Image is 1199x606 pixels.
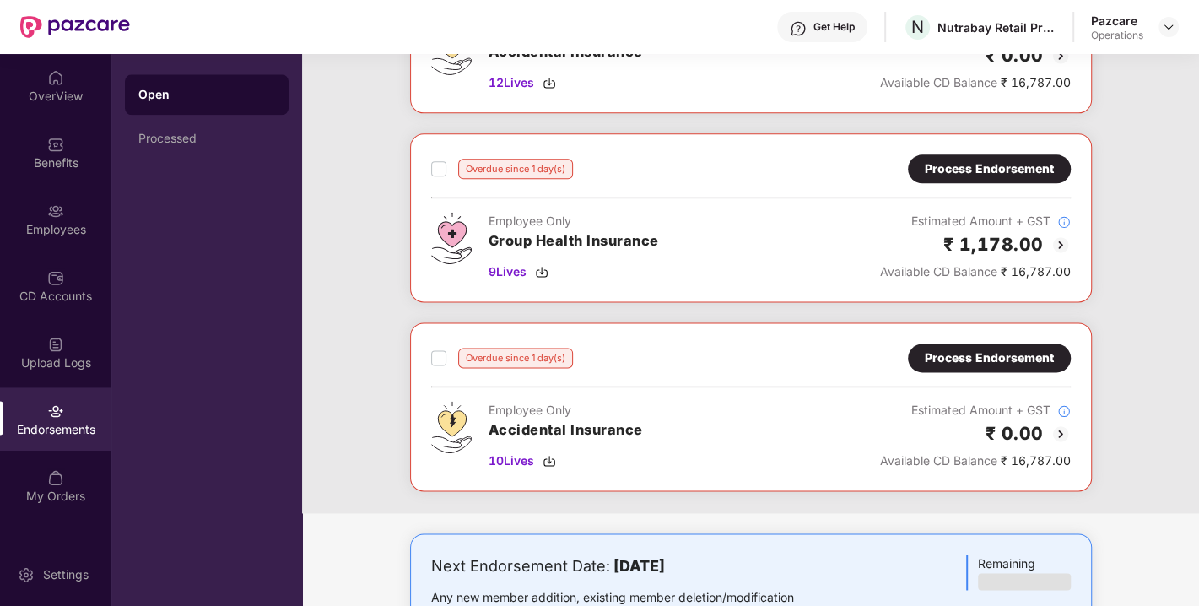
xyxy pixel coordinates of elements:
[943,230,1044,258] h2: ₹ 1,178.00
[966,555,1071,590] div: Remaining
[937,19,1056,35] div: Nutrabay Retail Private Limited
[1050,424,1071,444] img: svg+xml;base64,PHN2ZyBpZD0iQmFjay0yMHgyMCIgeG1sbnM9Imh0dHA6Ly93d3cudzMub3JnLzIwMDAvc3ZnIiB3aWR0aD...
[489,73,534,92] span: 12 Lives
[880,212,1071,230] div: Estimated Amount + GST
[489,401,643,419] div: Employee Only
[20,16,130,38] img: New Pazcare Logo
[911,17,924,37] span: N
[880,75,997,89] span: Available CD Balance
[925,349,1054,367] div: Process Endorsement
[613,557,665,575] b: [DATE]
[1050,46,1071,66] img: svg+xml;base64,PHN2ZyBpZD0iQmFjay0yMHgyMCIgeG1sbnM9Imh0dHA6Ly93d3cudzMub3JnLzIwMDAvc3ZnIiB3aWR0aD...
[880,264,997,279] span: Available CD Balance
[880,401,1071,419] div: Estimated Amount + GST
[138,132,275,145] div: Processed
[458,159,573,179] div: Overdue since 1 day(s)
[986,41,1044,69] h2: ₹ 0.00
[47,403,64,419] img: svg+xml;base64,PHN2ZyBpZD0iRW5kb3JzZW1lbnRzIiB4bWxucz0iaHR0cDovL3d3dy53My5vcmcvMjAwMC9zdmciIHdpZH...
[458,348,573,368] div: Overdue since 1 day(s)
[813,20,855,34] div: Get Help
[986,419,1044,447] h2: ₹ 0.00
[47,469,64,486] img: svg+xml;base64,PHN2ZyBpZD0iTXlfT3JkZXJzIiBkYXRhLW5hbWU9Ik15IE9yZGVycyIgeG1sbnM9Imh0dHA6Ly93d3cudz...
[925,160,1054,178] div: Process Endorsement
[1057,404,1071,418] img: svg+xml;base64,PHN2ZyBpZD0iSW5mb18tXzMyeDMyIiBkYXRhLW5hbWU9IkluZm8gLSAzMngzMiIgeG1sbnM9Imh0dHA6Ly...
[1057,215,1071,229] img: svg+xml;base64,PHN2ZyBpZD0iSW5mb18tXzMyeDMyIiBkYXRhLW5hbWU9IkluZm8gLSAzMngzMiIgeG1sbnM9Imh0dHA6Ly...
[1091,29,1143,42] div: Operations
[790,20,807,37] img: svg+xml;base64,PHN2ZyBpZD0iSGVscC0zMngzMiIgeG1sbnM9Imh0dHA6Ly93d3cudzMub3JnLzIwMDAvc3ZnIiB3aWR0aD...
[535,265,548,279] img: svg+xml;base64,PHN2ZyBpZD0iRG93bmxvYWQtMzJ4MzIiIHhtbG5zPSJodHRwOi8vd3d3LnczLm9yZy8yMDAwL3N2ZyIgd2...
[18,566,35,583] img: svg+xml;base64,PHN2ZyBpZD0iU2V0dGluZy0yMHgyMCIgeG1sbnM9Imh0dHA6Ly93d3cudzMub3JnLzIwMDAvc3ZnIiB3aW...
[431,212,472,264] img: svg+xml;base64,PHN2ZyB4bWxucz0iaHR0cDovL3d3dy53My5vcmcvMjAwMC9zdmciIHdpZHRoPSI0Ny43MTQiIGhlaWdodD...
[431,555,847,578] div: Next Endorsement Date:
[1162,20,1175,34] img: svg+xml;base64,PHN2ZyBpZD0iRHJvcGRvd24tMzJ4MzIiIHhtbG5zPSJodHRwOi8vd3d3LnczLm9yZy8yMDAwL3N2ZyIgd2...
[880,73,1071,92] div: ₹ 16,787.00
[431,401,472,453] img: svg+xml;base64,PHN2ZyB4bWxucz0iaHR0cDovL3d3dy53My5vcmcvMjAwMC9zdmciIHdpZHRoPSI0OS4zMjEiIGhlaWdodD...
[1050,235,1071,255] img: svg+xml;base64,PHN2ZyBpZD0iQmFjay0yMHgyMCIgeG1sbnM9Imh0dHA6Ly93d3cudzMub3JnLzIwMDAvc3ZnIiB3aWR0aD...
[47,336,64,353] img: svg+xml;base64,PHN2ZyBpZD0iVXBsb2FkX0xvZ3MiIGRhdGEtbmFtZT0iVXBsb2FkIExvZ3MiIHhtbG5zPSJodHRwOi8vd3...
[543,454,556,468] img: svg+xml;base64,PHN2ZyBpZD0iRG93bmxvYWQtMzJ4MzIiIHhtbG5zPSJodHRwOi8vd3d3LnczLm9yZy8yMDAwL3N2ZyIgd2...
[543,76,556,89] img: svg+xml;base64,PHN2ZyBpZD0iRG93bmxvYWQtMzJ4MzIiIHhtbG5zPSJodHRwOi8vd3d3LnczLm9yZy8yMDAwL3N2ZyIgd2...
[489,262,527,281] span: 9 Lives
[47,269,64,286] img: svg+xml;base64,PHN2ZyBpZD0iQ0RfQWNjb3VudHMiIGRhdGEtbmFtZT0iQ0QgQWNjb3VudHMiIHhtbG5zPSJodHRwOi8vd3...
[489,452,534,470] span: 10 Lives
[880,452,1071,470] div: ₹ 16,787.00
[47,136,64,153] img: svg+xml;base64,PHN2ZyBpZD0iQmVuZWZpdHMiIHhtbG5zPSJodHRwOi8vd3d3LnczLm9yZy8yMDAwL3N2ZyIgd2lkdGg9Ij...
[47,69,64,86] img: svg+xml;base64,PHN2ZyBpZD0iSG9tZSIgeG1sbnM9Imh0dHA6Ly93d3cudzMub3JnLzIwMDAvc3ZnIiB3aWR0aD0iMjAiIG...
[880,262,1071,281] div: ₹ 16,787.00
[47,203,64,219] img: svg+xml;base64,PHN2ZyBpZD0iRW1wbG95ZWVzIiB4bWxucz0iaHR0cDovL3d3dy53My5vcmcvMjAwMC9zdmciIHdpZHRoPS...
[489,212,659,230] div: Employee Only
[489,230,659,252] h3: Group Health Insurance
[880,453,997,468] span: Available CD Balance
[1091,13,1143,29] div: Pazcare
[489,419,643,441] h3: Accidental Insurance
[138,86,275,103] div: Open
[38,566,94,583] div: Settings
